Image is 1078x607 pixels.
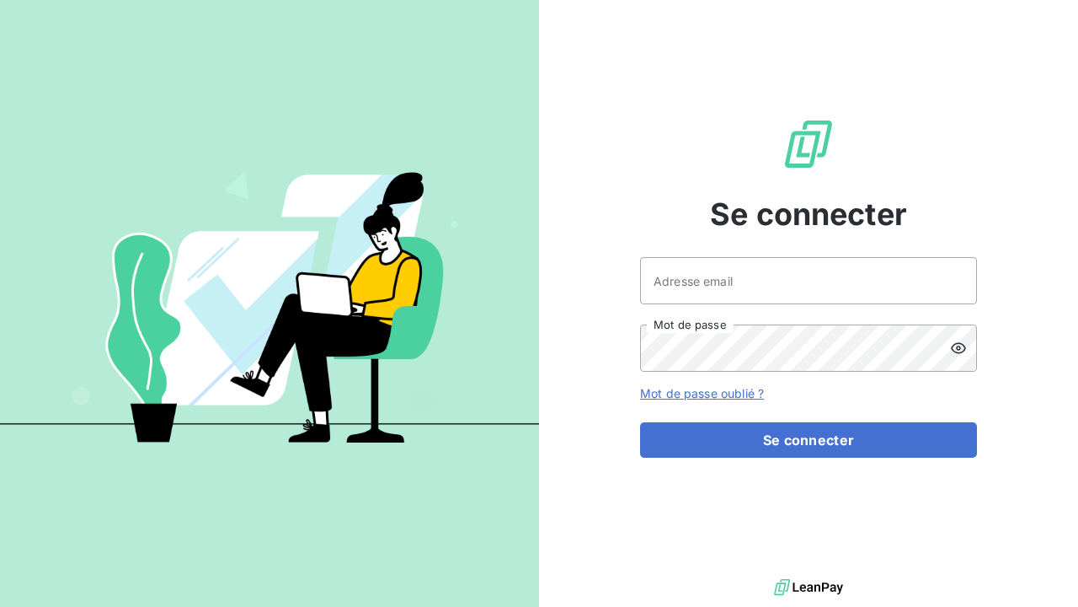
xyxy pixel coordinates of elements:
img: logo [774,575,843,600]
span: Se connecter [710,191,907,237]
button: Se connecter [640,422,977,458]
input: placeholder [640,257,977,304]
a: Mot de passe oublié ? [640,386,764,400]
img: Logo LeanPay [782,117,835,171]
